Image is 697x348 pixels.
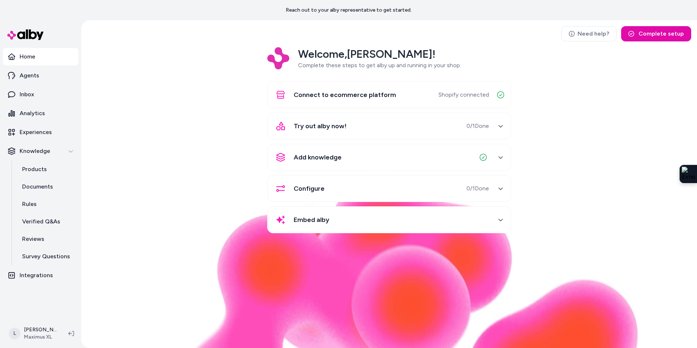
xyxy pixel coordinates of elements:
p: Integrations [20,271,53,280]
a: Experiences [3,124,78,141]
a: Inbox [3,86,78,103]
a: Need help? [561,26,617,41]
p: Verified Q&As [22,217,60,226]
span: Add knowledge [294,152,342,162]
p: Reviews [22,235,44,243]
a: Integrations [3,267,78,284]
span: Shopify connected [439,90,489,99]
button: Embed alby [272,211,506,228]
img: Extension Icon [682,167,695,181]
p: Agents [20,71,39,80]
p: Inbox [20,90,34,99]
p: Reach out to your alby representative to get started. [286,7,412,14]
p: Survey Questions [22,252,70,261]
p: Documents [22,182,53,191]
span: Try out alby now! [294,121,347,131]
span: Embed alby [294,215,329,225]
p: Home [20,52,35,61]
span: 0 / 1 Done [466,184,489,193]
a: Home [3,48,78,65]
a: Rules [15,195,78,213]
span: Complete these steps to get alby up and running in your shop. [298,62,461,69]
span: Configure [294,183,325,194]
button: Configure0/1Done [272,180,506,197]
p: Knowledge [20,147,50,155]
p: Products [22,165,47,174]
p: Experiences [20,128,52,137]
button: Add knowledge [272,149,506,166]
a: Verified Q&As [15,213,78,230]
span: Connect to ecommerce platform [294,90,396,100]
span: 0 / 1 Done [466,122,489,130]
p: Analytics [20,109,45,118]
button: Knowledge [3,142,78,160]
h2: Welcome, [PERSON_NAME] ! [298,47,461,61]
img: alby Logo [7,29,44,40]
img: alby Bubble [139,175,639,348]
button: Complete setup [621,26,691,41]
span: L [9,328,20,339]
a: Agents [3,67,78,84]
a: Survey Questions [15,248,78,265]
button: L[PERSON_NAME]Maximus XL [4,322,62,345]
button: Connect to ecommerce platformShopify connected [272,86,506,104]
a: Analytics [3,105,78,122]
p: [PERSON_NAME] [24,326,57,333]
a: Documents [15,178,78,195]
img: Logo [267,47,289,69]
button: Try out alby now!0/1Done [272,117,506,135]
p: Rules [22,200,37,209]
a: Products [15,161,78,178]
span: Maximus XL [24,333,57,341]
a: Reviews [15,230,78,248]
